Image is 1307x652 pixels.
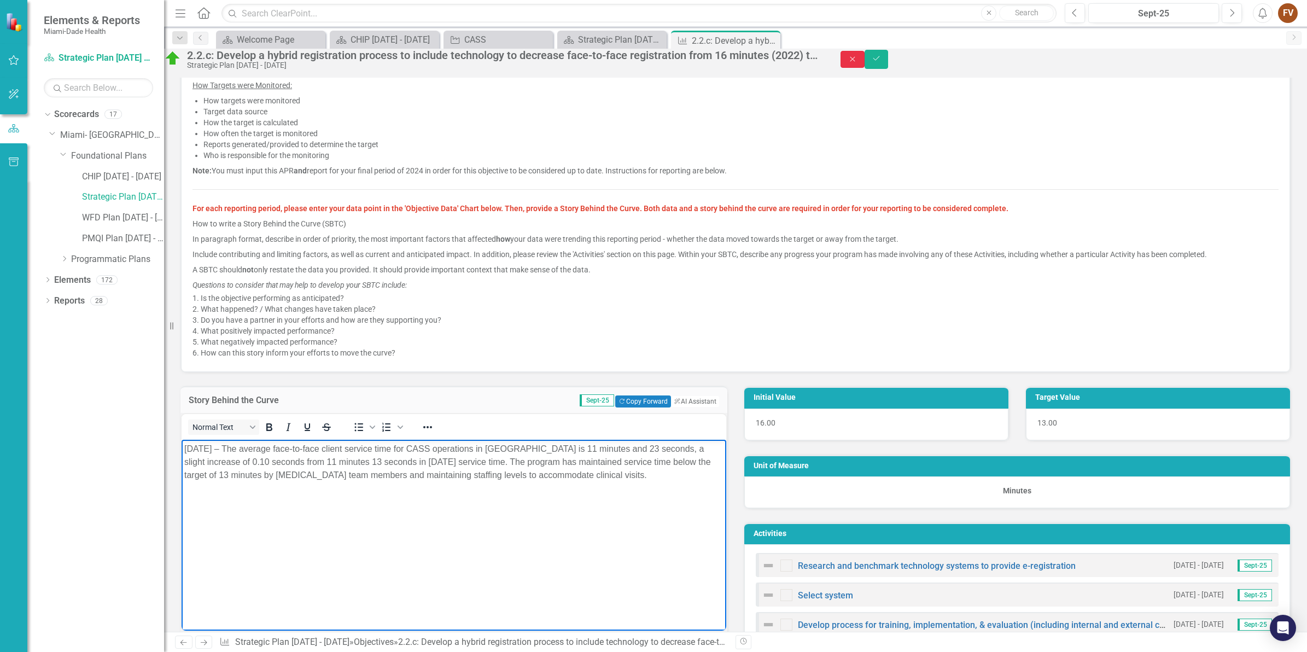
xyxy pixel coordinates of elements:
[1238,560,1272,572] span: Sept-25
[317,420,336,435] button: Strikethrough
[1174,619,1224,630] small: [DATE] - [DATE]
[578,33,664,46] div: Strategic Plan [DATE]-[DATE]
[54,295,85,307] a: Reports
[96,275,118,284] div: 172
[180,632,260,651] button: Switch to old editor
[798,620,1236,630] a: Develop process for training, implementation, & evaluation (including internal and external custo...
[464,33,550,46] div: CASS
[260,420,278,435] button: Bold
[203,139,1279,150] li: Reports generated/provided to determine the target
[349,420,377,435] div: Bullet list
[44,14,140,27] span: Elements & Reports
[187,61,819,69] div: Strategic Plan [DATE] - [DATE]
[201,325,1279,336] li: What positively impacted performance?
[219,636,727,649] div: » »
[354,637,394,647] a: Objectives
[104,110,122,119] div: 17
[1015,8,1038,17] span: Search
[496,235,510,243] strong: how
[351,33,436,46] div: CHIP [DATE] - [DATE]
[201,336,1279,347] li: What negatively impacted performance?
[82,171,164,183] a: CHIP [DATE] - [DATE]
[164,50,182,67] img: On Track
[203,106,1279,117] li: Target data source
[54,274,91,287] a: Elements
[1092,7,1215,20] div: Sept-25
[418,420,437,435] button: Reveal or hide additional toolbar items
[192,247,1279,262] p: Include contributing and limiting factors, as well as current and anticipated impact. In addition...
[756,418,775,427] span: 16.00
[192,163,1279,178] p: You must input this APR report for your final period of 2024 in order for this objective to be co...
[446,33,550,46] a: CASS
[60,129,164,142] a: Miami- [GEOGRAPHIC_DATA]
[580,394,614,406] span: Sept-25
[192,423,246,432] span: Normal Text
[692,34,778,48] div: 2.2.c: Develop a hybrid registration process to include technology to decrease face-to-face regis...
[82,232,164,245] a: PMQI Plan [DATE] - [DATE]
[221,4,1057,23] input: Search ClearPoint...
[1174,560,1224,570] small: [DATE] - [DATE]
[203,117,1279,128] li: How the target is calculated
[82,212,164,224] a: WFD Plan [DATE] - [DATE]
[762,618,775,631] img: Not Defined
[201,315,1279,325] li: Do you have a partner in your efforts and how are they supporting you?
[201,347,1279,358] li: How can this story inform your efforts to move the curve?
[1037,418,1057,427] span: 13.00
[237,33,323,46] div: Welcome Page
[294,166,307,175] strong: and
[192,81,292,90] span: How Targets were Monitored:
[235,637,349,647] a: Strategic Plan [DATE] - [DATE]
[203,150,1279,161] li: Who is responsible for the monitoring
[332,33,436,46] a: CHIP [DATE] - [DATE]
[560,33,664,46] a: Strategic Plan [DATE]-[DATE]
[192,166,212,175] strong: Note:
[1238,589,1272,601] span: Sept-25
[44,27,140,36] small: Miami-Dade Health
[192,231,1279,247] p: In paragraph format, describe in order of priority, the most important factors that affected your...
[754,529,1285,538] h3: Activities
[1278,3,1298,23] button: FV
[189,395,397,405] h3: Story Behind the Curve
[762,559,775,572] img: Not Defined
[1088,3,1219,23] button: Sept-25
[201,304,1279,315] li: What happened? / What changes have taken place?
[377,420,405,435] div: Numbered list
[187,49,819,61] div: 2.2.c: Develop a hybrid registration process to include technology to decrease face-to-face regis...
[90,296,108,305] div: 28
[192,262,1279,277] p: A SBTC should only restate the data you provided. It should provide important context that make s...
[242,265,254,274] strong: not
[201,293,1279,304] li: Is the objective performing as anticipated?
[762,589,775,602] img: Not Defined
[398,637,980,647] div: 2.2.c: Develop a hybrid registration process to include technology to decrease face-to-face regis...
[1035,393,1285,401] h3: Target Value
[798,590,853,601] a: Select system
[71,150,164,162] a: Foundational Plans
[754,462,1285,470] h3: Unit of Measure
[1270,615,1296,641] div: Open Intercom Messenger
[203,128,1279,139] li: How often the target is monitored
[754,393,1003,401] h3: Initial Value
[671,396,719,407] button: AI Assistant
[82,191,164,203] a: Strategic Plan [DATE] - [DATE]
[5,13,25,32] img: ClearPoint Strategy
[192,216,1279,231] p: How to write a Story Behind the Curve (SBTC)
[279,420,297,435] button: Italic
[219,33,323,46] a: Welcome Page
[615,395,670,408] button: Copy Forward
[192,204,1008,213] strong: For each reporting period, please enter your data point in the 'Objective Data' Chart below. Then...
[188,420,259,435] button: Block Normal Text
[1238,619,1272,631] span: Sept-25
[798,561,1076,571] a: Research and benchmark technology systems to provide e-registration
[999,5,1054,21] button: Search
[298,420,317,435] button: Underline
[1003,486,1031,495] strong: Minutes
[71,253,164,266] a: Programmatic Plans
[1174,590,1224,600] small: [DATE] - [DATE]
[192,281,407,289] em: Questions to consider that may help to develop your SBTC include:
[182,440,726,631] iframe: Rich Text Area
[54,108,99,121] a: Scorecards
[203,95,1279,106] li: How targets were monitored
[44,78,153,97] input: Search Below...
